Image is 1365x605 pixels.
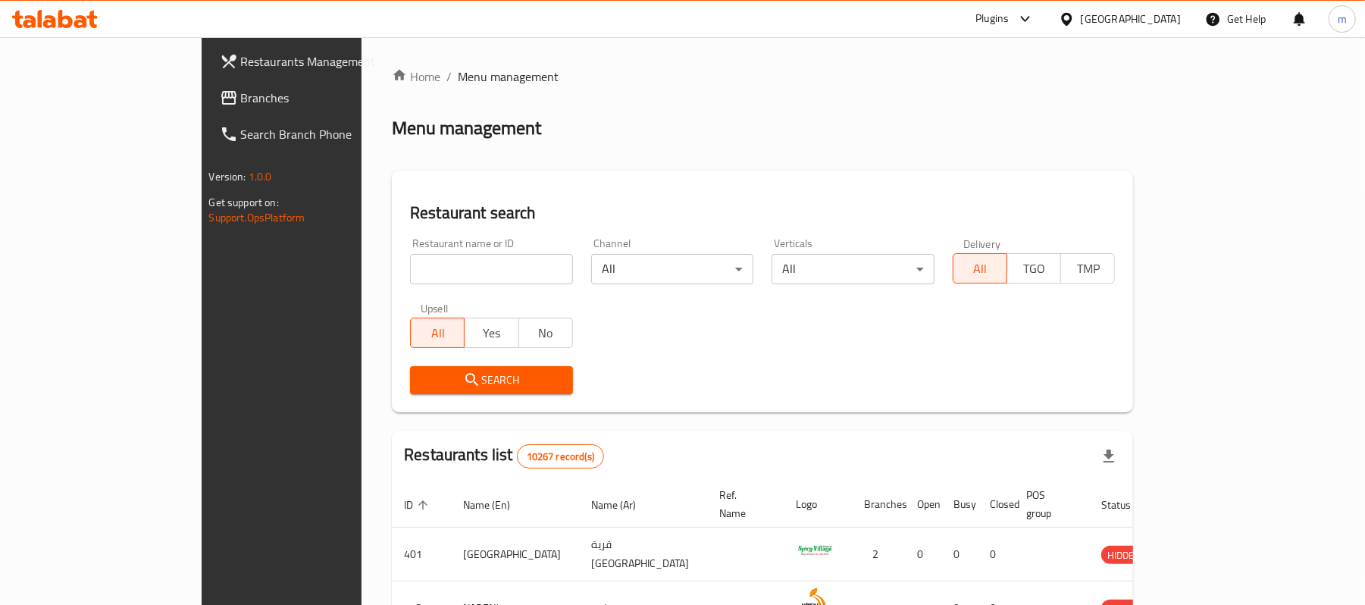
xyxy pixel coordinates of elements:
[1013,258,1055,280] span: TGO
[422,371,561,390] span: Search
[978,481,1014,528] th: Closed
[208,80,430,116] a: Branches
[525,322,567,344] span: No
[784,481,852,528] th: Logo
[1091,438,1127,475] div: Export file
[446,67,452,86] li: /
[941,528,978,581] td: 0
[1026,486,1071,522] span: POS group
[517,444,604,469] div: Total records count
[208,43,430,80] a: Restaurants Management
[960,258,1001,280] span: All
[719,486,765,522] span: Ref. Name
[975,10,1009,28] div: Plugins
[392,116,541,140] h2: Menu management
[458,67,559,86] span: Menu management
[1101,496,1151,514] span: Status
[241,125,418,143] span: Search Branch Phone
[905,528,941,581] td: 0
[591,496,656,514] span: Name (Ar)
[404,496,433,514] span: ID
[1067,258,1109,280] span: TMP
[591,254,754,284] div: All
[249,167,272,187] span: 1.0.0
[1101,547,1147,564] span: HIDDEN
[392,67,1133,86] nav: breadcrumb
[1101,546,1147,564] div: HIDDEN
[471,322,512,344] span: Yes
[241,89,418,107] span: Branches
[410,254,573,284] input: Search for restaurant name or ID..
[852,481,905,528] th: Branches
[421,302,449,313] label: Upsell
[772,254,935,284] div: All
[978,528,1014,581] td: 0
[1007,253,1061,284] button: TGO
[208,116,430,152] a: Search Branch Phone
[209,167,246,187] span: Version:
[518,318,573,348] button: No
[1060,253,1115,284] button: TMP
[209,208,305,227] a: Support.OpsPlatform
[404,444,604,469] h2: Restaurants list
[464,318,518,348] button: Yes
[941,481,978,528] th: Busy
[410,318,465,348] button: All
[518,450,603,464] span: 10267 record(s)
[1338,11,1347,27] span: m
[1081,11,1181,27] div: [GEOGRAPHIC_DATA]
[963,238,1001,249] label: Delivery
[463,496,530,514] span: Name (En)
[905,481,941,528] th: Open
[417,322,459,344] span: All
[241,52,418,71] span: Restaurants Management
[796,532,834,570] img: Spicy Village
[579,528,707,581] td: قرية [GEOGRAPHIC_DATA]
[209,193,279,212] span: Get support on:
[410,202,1115,224] h2: Restaurant search
[852,528,905,581] td: 2
[451,528,579,581] td: [GEOGRAPHIC_DATA]
[953,253,1007,284] button: All
[410,366,573,394] button: Search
